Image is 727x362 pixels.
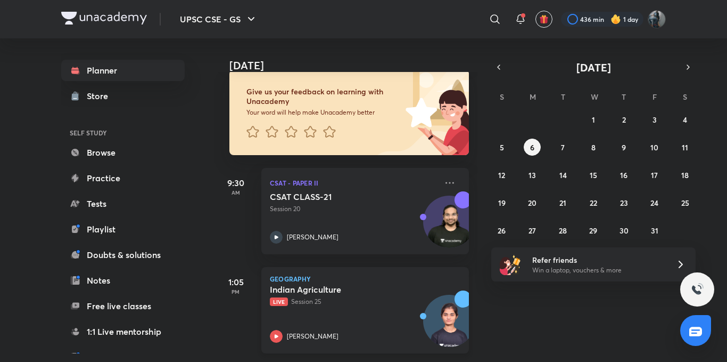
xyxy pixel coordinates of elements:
[561,92,565,102] abbr: Tuesday
[651,170,658,180] abbr: October 17, 2025
[270,297,288,306] span: Live
[530,142,534,152] abbr: October 6, 2025
[61,219,185,240] a: Playlist
[229,59,480,72] h4: [DATE]
[524,222,541,239] button: October 27, 2025
[493,139,510,156] button: October 5, 2025
[676,194,693,211] button: October 25, 2025
[559,198,566,208] abbr: October 21, 2025
[61,321,185,342] a: 1:1 Live mentorship
[528,226,536,236] abbr: October 27, 2025
[555,194,572,211] button: October 21, 2025
[620,198,628,208] abbr: October 23, 2025
[610,14,621,25] img: streak
[498,170,505,180] abbr: October 12, 2025
[559,170,567,180] abbr: October 14, 2025
[620,170,627,180] abbr: October 16, 2025
[61,142,185,163] a: Browse
[585,222,602,239] button: October 29, 2025
[615,166,632,183] button: October 16, 2025
[539,14,549,24] img: avatar
[646,111,663,128] button: October 3, 2025
[591,142,596,152] abbr: October 8, 2025
[592,115,595,125] abbr: October 1, 2025
[270,284,402,295] h5: Indian Agriculture
[585,166,602,183] button: October 15, 2025
[61,60,185,81] a: Planner
[652,115,657,125] abbr: October 3, 2025
[287,332,338,341] p: [PERSON_NAME]
[524,139,541,156] button: October 6, 2025
[615,139,632,156] button: October 9, 2025
[646,139,663,156] button: October 10, 2025
[532,254,663,266] h6: Refer friends
[559,226,567,236] abbr: October 28, 2025
[651,226,658,236] abbr: October 31, 2025
[622,92,626,102] abbr: Thursday
[493,222,510,239] button: October 26, 2025
[424,202,475,253] img: Avatar
[535,11,552,28] button: avatar
[500,254,521,275] img: referral
[500,142,504,152] abbr: October 5, 2025
[174,9,264,30] button: UPSC CSE - GS
[424,301,475,352] img: Avatar
[590,198,597,208] abbr: October 22, 2025
[500,92,504,102] abbr: Sunday
[646,166,663,183] button: October 17, 2025
[270,191,402,202] h5: CSAT CLASS-21
[676,166,693,183] button: October 18, 2025
[528,198,536,208] abbr: October 20, 2025
[498,226,506,236] abbr: October 26, 2025
[498,198,506,208] abbr: October 19, 2025
[61,12,147,25] img: Company Logo
[524,194,541,211] button: October 20, 2025
[555,166,572,183] button: October 14, 2025
[369,70,469,155] img: feedback_image
[214,189,257,196] p: AM
[615,111,632,128] button: October 2, 2025
[270,176,437,189] p: CSAT - Paper II
[585,139,602,156] button: October 8, 2025
[287,232,338,242] p: [PERSON_NAME]
[530,92,536,102] abbr: Monday
[214,176,257,189] h5: 9:30
[648,10,666,28] img: Komal
[528,170,536,180] abbr: October 13, 2025
[61,295,185,317] a: Free live classes
[683,115,687,125] abbr: October 4, 2025
[61,124,185,142] h6: SELF STUDY
[87,90,114,102] div: Store
[682,142,688,152] abbr: October 11, 2025
[585,194,602,211] button: October 22, 2025
[676,139,693,156] button: October 11, 2025
[555,222,572,239] button: October 28, 2025
[591,92,598,102] abbr: Wednesday
[270,276,460,282] p: Geography
[561,142,565,152] abbr: October 7, 2025
[270,297,437,307] p: Session 25
[61,270,185,291] a: Notes
[590,170,597,180] abbr: October 15, 2025
[650,142,658,152] abbr: October 10, 2025
[676,111,693,128] button: October 4, 2025
[576,60,611,75] span: [DATE]
[681,198,689,208] abbr: October 25, 2025
[555,139,572,156] button: October 7, 2025
[622,115,626,125] abbr: October 2, 2025
[214,288,257,295] p: PM
[524,166,541,183] button: October 13, 2025
[619,226,629,236] abbr: October 30, 2025
[652,92,657,102] abbr: Friday
[493,166,510,183] button: October 12, 2025
[691,283,704,296] img: ttu
[681,170,689,180] abbr: October 18, 2025
[615,222,632,239] button: October 30, 2025
[683,92,687,102] abbr: Saturday
[246,108,402,117] p: Your word will help make Unacademy better
[585,111,602,128] button: October 1, 2025
[61,193,185,214] a: Tests
[615,194,632,211] button: October 23, 2025
[61,244,185,266] a: Doubts & solutions
[493,194,510,211] button: October 19, 2025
